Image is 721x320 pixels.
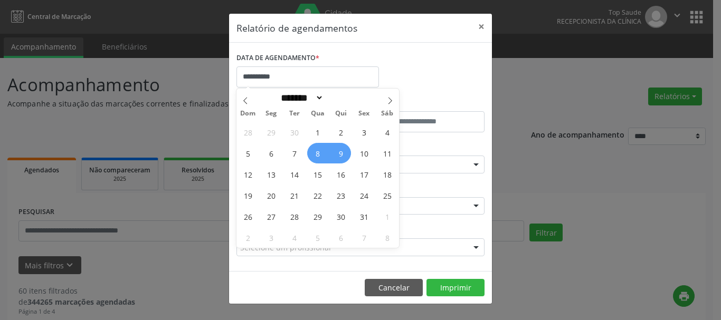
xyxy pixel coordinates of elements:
[238,143,258,163] span: Outubro 5, 2025
[238,122,258,142] span: Setembro 28, 2025
[354,122,374,142] span: Outubro 3, 2025
[277,92,324,103] select: Month
[330,227,351,248] span: Novembro 6, 2025
[377,185,397,206] span: Outubro 25, 2025
[307,164,328,185] span: Outubro 15, 2025
[307,122,328,142] span: Outubro 1, 2025
[261,206,281,227] span: Outubro 27, 2025
[284,164,305,185] span: Outubro 14, 2025
[240,242,331,253] span: Selecione um profissional
[376,110,399,117] span: Sáb
[261,164,281,185] span: Outubro 13, 2025
[238,164,258,185] span: Outubro 12, 2025
[365,279,423,297] button: Cancelar
[307,227,328,248] span: Novembro 5, 2025
[236,21,357,35] h5: Relatório de agendamentos
[307,185,328,206] span: Outubro 22, 2025
[284,185,305,206] span: Outubro 21, 2025
[354,164,374,185] span: Outubro 17, 2025
[377,143,397,163] span: Outubro 11, 2025
[238,185,258,206] span: Outubro 19, 2025
[330,122,351,142] span: Outubro 2, 2025
[307,206,328,227] span: Outubro 29, 2025
[354,206,374,227] span: Outubro 31, 2025
[284,227,305,248] span: Novembro 4, 2025
[260,110,283,117] span: Seg
[377,206,397,227] span: Novembro 1, 2025
[330,206,351,227] span: Outubro 30, 2025
[426,279,485,297] button: Imprimir
[238,227,258,248] span: Novembro 2, 2025
[238,206,258,227] span: Outubro 26, 2025
[330,185,351,206] span: Outubro 23, 2025
[284,143,305,163] span: Outubro 7, 2025
[324,92,358,103] input: Year
[354,185,374,206] span: Outubro 24, 2025
[261,143,281,163] span: Outubro 6, 2025
[261,227,281,248] span: Novembro 3, 2025
[329,110,353,117] span: Qui
[307,143,328,163] span: Outubro 8, 2025
[353,110,376,117] span: Sex
[284,206,305,227] span: Outubro 28, 2025
[261,185,281,206] span: Outubro 20, 2025
[284,122,305,142] span: Setembro 30, 2025
[236,50,319,66] label: DATA DE AGENDAMENTO
[377,122,397,142] span: Outubro 4, 2025
[377,227,397,248] span: Novembro 8, 2025
[236,110,260,117] span: Dom
[261,122,281,142] span: Setembro 29, 2025
[283,110,306,117] span: Ter
[330,143,351,163] span: Outubro 9, 2025
[354,143,374,163] span: Outubro 10, 2025
[354,227,374,248] span: Novembro 7, 2025
[363,95,485,111] label: ATÉ
[306,110,329,117] span: Qua
[471,14,492,40] button: Close
[330,164,351,185] span: Outubro 16, 2025
[377,164,397,185] span: Outubro 18, 2025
